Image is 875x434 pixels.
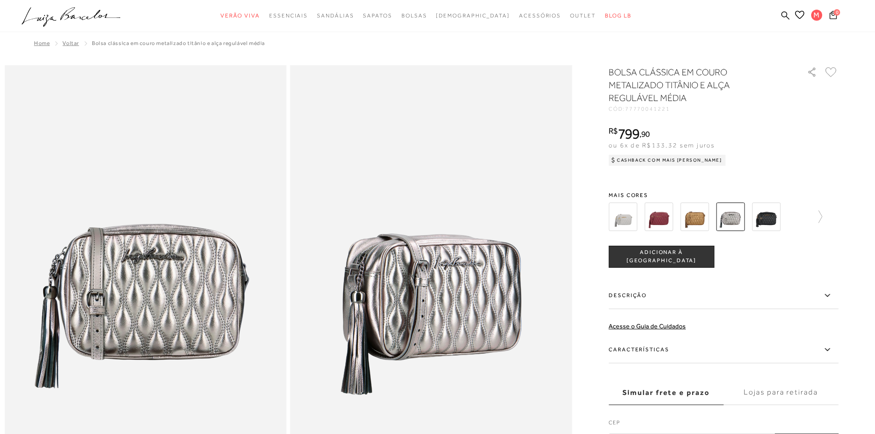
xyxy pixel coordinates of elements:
span: ADICIONAR À [GEOGRAPHIC_DATA] [609,248,714,265]
label: Simular frete e prazo [609,380,723,405]
img: BOLSA CLÁSSICA EM COURO METALIZADO TITÂNIO E ALÇA REGULÁVEL MÉDIA [716,203,745,231]
label: Descrição [609,282,838,309]
span: [DEMOGRAPHIC_DATA] [436,12,510,19]
div: CÓD: [609,106,792,112]
span: BOLSA CLÁSSICA EM COURO METALIZADO TITÂNIO E ALÇA REGULÁVEL MÉDIA [92,40,265,46]
span: Bolsas [401,12,427,19]
a: categoryNavScreenReaderText [269,7,308,24]
a: Home [34,40,50,46]
img: BOLSA CLÁSSICA EM COURO PRETO E ALÇA REGULÁVEL MÉDIA [752,203,780,231]
a: categoryNavScreenReaderText [401,7,427,24]
label: Características [609,337,838,363]
a: Voltar [62,40,79,46]
img: BOLSA CLÁSSICA EM COURO CINZA ESTANHO E ALÇA REGULÁVEL MÉDIA [609,203,637,231]
button: 0 [827,10,840,23]
a: categoryNavScreenReaderText [363,7,392,24]
span: Outlet [570,12,596,19]
button: ADICIONAR À [GEOGRAPHIC_DATA] [609,246,714,268]
a: categoryNavScreenReaderText [519,7,561,24]
i: , [639,130,650,138]
i: R$ [609,127,618,135]
span: ou 6x de R$133,32 sem juros [609,141,715,149]
span: 77770041221 [625,106,670,112]
span: BLOG LB [605,12,632,19]
span: Essenciais [269,12,308,19]
span: Acessórios [519,12,561,19]
img: BOLSA CLÁSSICA EM COURO MARSALA E ALÇA REGULÁVEL MÉDIA [644,203,673,231]
a: Acesse o Guia de Cuidados [609,322,686,330]
button: M [807,9,827,23]
a: noSubCategoriesText [436,7,510,24]
span: 0 [834,9,840,16]
span: Sandálias [317,12,354,19]
span: Verão Viva [220,12,260,19]
div: Cashback com Mais [PERSON_NAME] [609,155,726,166]
span: Mais cores [609,192,838,198]
span: 90 [641,129,650,139]
a: categoryNavScreenReaderText [220,7,260,24]
label: Lojas para retirada [723,380,838,405]
a: categoryNavScreenReaderText [317,7,354,24]
a: BLOG LB [605,7,632,24]
span: Sapatos [363,12,392,19]
h1: BOLSA CLÁSSICA EM COURO METALIZADO TITÂNIO E ALÇA REGULÁVEL MÉDIA [609,66,781,104]
label: CEP [609,418,838,431]
img: BOLSA CLÁSSICA EM COURO METALIZADO OURO VELHO E ALÇA REGULÁVEL MÉDIA [680,203,709,231]
span: 799 [618,125,639,142]
a: categoryNavScreenReaderText [570,7,596,24]
span: M [811,10,822,21]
